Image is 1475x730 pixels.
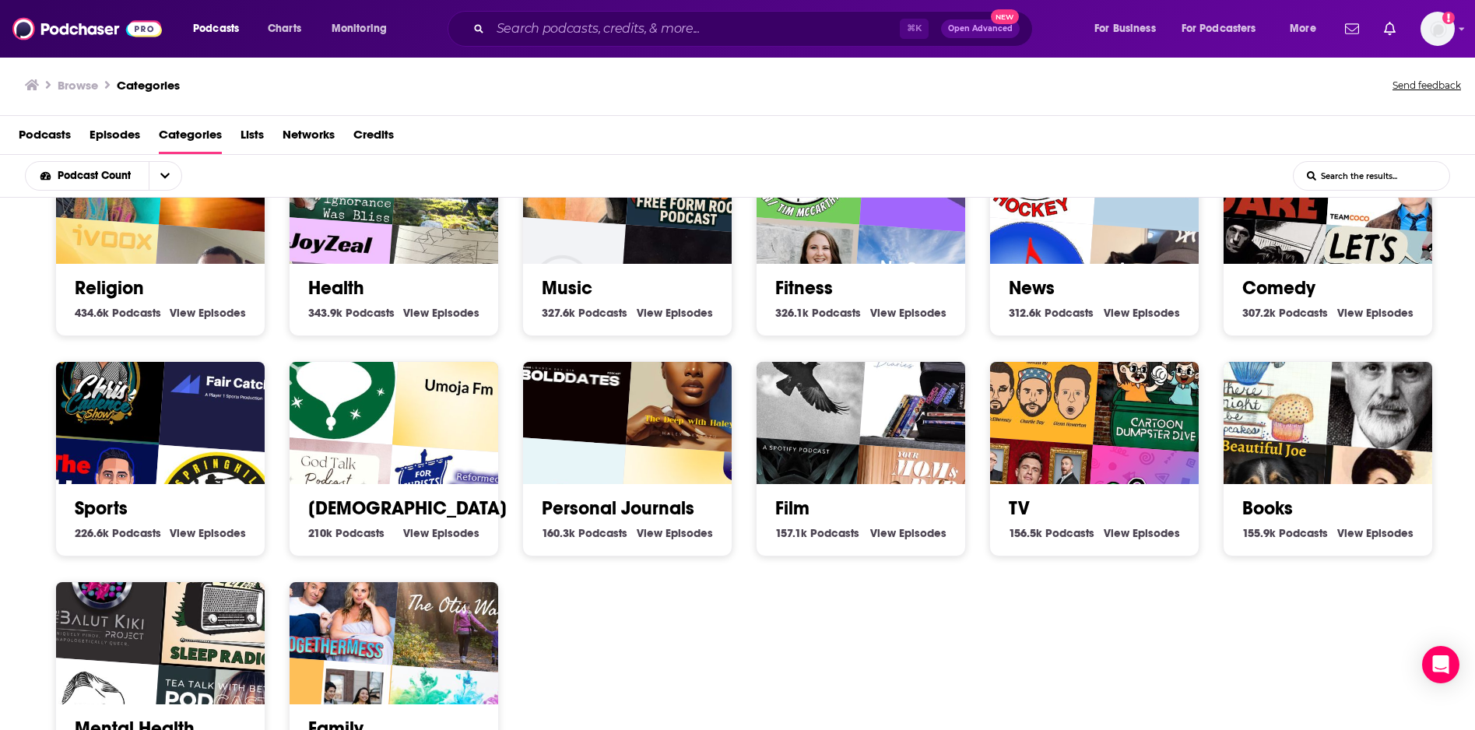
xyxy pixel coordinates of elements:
a: Categories [117,78,180,93]
a: 155.9k Books Podcasts [1242,526,1328,540]
div: Cent'anni sono un giorno Roberto Roversi [1326,320,1460,454]
span: Episodes [1366,526,1414,540]
a: 343.9k Health Podcasts [308,306,395,320]
a: Sports [75,497,128,520]
a: Books [1242,497,1293,520]
span: 326.1k [775,306,809,320]
span: 160.3k [542,526,575,540]
a: View Fitness Episodes [870,306,946,320]
span: View [870,526,896,540]
span: View [403,306,429,320]
a: [DEMOGRAPHIC_DATA] [308,497,507,520]
a: View Music Episodes [637,306,713,320]
a: 434.6k Religion Podcasts [75,306,161,320]
a: Personal Journals [542,497,694,520]
span: Open Advanced [948,25,1013,33]
button: Show profile menu [1421,12,1455,46]
a: Podchaser - Follow, Share and Rate Podcasts [12,14,162,44]
span: 156.5k [1009,526,1042,540]
span: Episodes [666,526,713,540]
img: Cartoon Dumpster Dive [1093,320,1227,454]
span: Episodes [1366,306,1414,320]
span: Podcasts [578,306,627,320]
h2: Choose List sort [25,161,206,191]
a: TV [1009,497,1030,520]
img: Fair Catch [159,320,293,454]
a: 326.1k Fitness Podcasts [775,306,861,320]
span: 343.9k [308,306,342,320]
img: Umoja Fm [392,320,526,454]
span: View [403,526,429,540]
span: For Business [1094,18,1156,40]
span: Podcasts [19,122,71,154]
span: New [991,9,1019,24]
a: 210k [DEMOGRAPHIC_DATA] Podcasts [308,526,385,540]
img: Bold Dates [501,311,635,445]
img: Chris Cadence Show [34,311,168,445]
a: 156.5k TV Podcasts [1009,526,1094,540]
span: View [1104,306,1129,320]
button: Send feedback [1388,75,1466,97]
span: Podcasts [1279,306,1328,320]
span: Podcasts [346,306,395,320]
span: View [870,306,896,320]
div: There Might Be Cupcakes Podcast [1202,311,1336,445]
a: View Comedy Episodes [1337,306,1414,320]
a: View TV Episodes [1104,526,1180,540]
a: Comedy [1242,276,1315,300]
a: 312.6k News Podcasts [1009,306,1094,320]
span: 226.6k [75,526,109,540]
span: Episodes [899,306,946,320]
span: Podcasts [335,526,385,540]
span: Episodes [198,526,246,540]
a: Episodes [90,122,140,154]
img: The Deep With Haley [626,320,760,454]
a: View Books Episodes [1337,526,1414,540]
span: Monitoring [332,18,387,40]
a: 327.6k Music Podcasts [542,306,627,320]
a: Credits [353,122,394,154]
h3: Browse [58,78,98,93]
span: Podcasts [810,526,859,540]
a: View News Episodes [1104,306,1180,320]
span: Episodes [1133,306,1180,320]
a: View Personal Journals Episodes [637,526,713,540]
span: Episodes [432,526,479,540]
img: The Black Case Diaries Movie/TV Podcast [859,320,993,454]
span: Episodes [666,306,713,320]
span: Episodes [198,306,246,320]
img: The Ghosts of Harrenhal: A Song of Ice and Fire Podcast (ASOIAF) [735,311,869,445]
a: View Religion Episodes [170,306,246,320]
a: Networks [283,122,335,154]
button: open menu [1171,16,1279,41]
span: For Podcasters [1182,18,1256,40]
span: 307.2k [1242,306,1276,320]
span: View [170,306,195,320]
svg: Add a profile image [1442,12,1455,24]
span: Podcasts [578,526,627,540]
img: User Profile [1421,12,1455,46]
img: The Balut Kiki Project [34,532,168,665]
span: 327.6k [542,306,575,320]
a: Show notifications dropdown [1378,16,1402,42]
a: Film [775,497,809,520]
div: Search podcasts, credits, & more... [462,11,1048,47]
a: Fitness [775,276,833,300]
span: View [637,306,662,320]
img: Northwoods Baseball Sleep Radio - Fake Baseball for Sleeping [159,540,293,674]
span: More [1290,18,1316,40]
span: Categories [159,122,222,154]
a: 307.2k Comedy Podcasts [1242,306,1328,320]
a: 226.6k Sports Podcasts [75,526,161,540]
span: 157.1k [775,526,807,540]
span: Podcasts [112,306,161,320]
span: Podcasts [812,306,861,320]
